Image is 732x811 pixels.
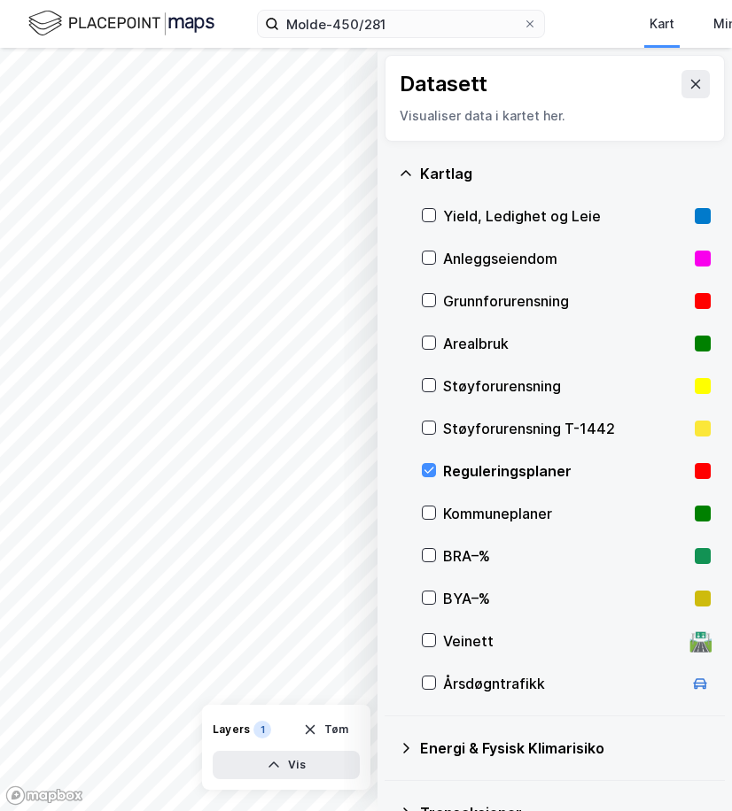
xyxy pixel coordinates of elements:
div: Veinett [443,630,682,652]
img: logo.f888ab2527a4732fd821a326f86c7f29.svg [28,8,214,39]
div: Arealbruk [443,333,688,354]
div: Kontrollprogram for chat [643,726,732,811]
div: Layers [213,722,250,737]
input: Søk på adresse, matrikkel, gårdeiere, leietakere eller personer [279,11,523,37]
div: Støyforurensning T-1442 [443,418,688,439]
div: 🛣️ [689,629,713,653]
div: BYA–% [443,588,688,609]
div: Kart [650,13,674,35]
div: 1 [253,721,271,738]
div: Reguleringsplaner [443,460,688,482]
a: Mapbox homepage [5,785,83,806]
div: Anleggseiendom [443,248,688,269]
div: Kartlag [420,163,711,184]
div: Grunnforurensning [443,290,688,312]
div: Energi & Fysisk Klimarisiko [420,738,711,759]
div: Datasett [400,70,487,98]
button: Vis [213,751,360,779]
div: BRA–% [443,545,688,567]
div: Årsdøgntrafikk [443,673,682,694]
div: Støyforurensning [443,375,688,397]
button: Tøm [292,715,360,744]
div: Yield, Ledighet og Leie [443,205,688,227]
div: Kommuneplaner [443,503,688,524]
iframe: Chat Widget [643,726,732,811]
div: Visualiser data i kartet her. [400,105,710,127]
